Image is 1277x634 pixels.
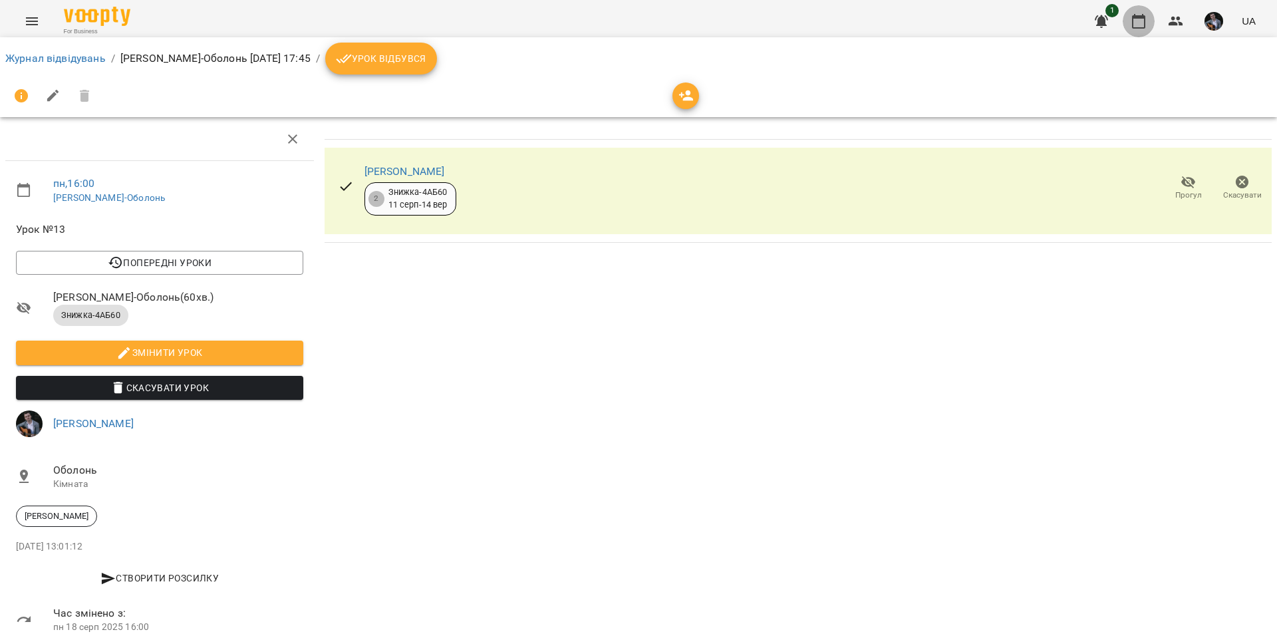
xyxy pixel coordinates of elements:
p: [DATE] 13:01:12 [16,540,303,554]
span: Попередні уроки [27,255,293,271]
button: Скасувати Урок [16,376,303,400]
span: Знижка-4АБ60 [53,309,128,321]
a: [PERSON_NAME] [53,417,134,430]
nav: breadcrumb [5,43,1272,75]
button: Скасувати [1215,170,1269,207]
span: Урок відбувся [336,51,426,67]
span: Урок №13 [16,222,303,238]
span: For Business [64,27,130,36]
a: [PERSON_NAME] [364,165,445,178]
img: d409717b2cc07cfe90b90e756120502c.jpg [1205,12,1223,31]
button: Урок відбувся [325,43,437,75]
img: d409717b2cc07cfe90b90e756120502c.jpg [16,410,43,437]
span: [PERSON_NAME] [17,510,96,522]
li: / [316,51,320,67]
span: [PERSON_NAME]-Оболонь ( 60 хв. ) [53,289,303,305]
li: / [111,51,115,67]
span: Оболонь [53,462,303,478]
span: Скасувати Урок [27,380,293,396]
span: Прогул [1175,190,1202,201]
span: Скасувати [1223,190,1262,201]
span: UA [1242,14,1256,28]
div: Знижка-4АБ60 11 серп - 14 вер [388,186,448,211]
button: Попередні уроки [16,251,303,275]
p: Кімната [53,478,303,491]
p: пн 18 серп 2025 16:00 [53,621,303,634]
button: Змінити урок [16,341,303,365]
a: пн , 16:00 [53,177,94,190]
img: Voopty Logo [64,7,130,26]
a: Журнал відвідувань [5,52,106,65]
button: Menu [16,5,48,37]
span: 1 [1105,4,1119,17]
div: [PERSON_NAME] [16,506,97,527]
span: Час змінено з: [53,605,303,621]
span: Створити розсилку [21,570,298,586]
button: Прогул [1161,170,1215,207]
p: [PERSON_NAME]-Оболонь [DATE] 17:45 [120,51,311,67]
button: Створити розсилку [16,566,303,590]
a: [PERSON_NAME]-Оболонь [53,192,165,203]
button: UA [1236,9,1261,33]
div: 2 [368,191,384,207]
span: Змінити урок [27,345,293,361]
